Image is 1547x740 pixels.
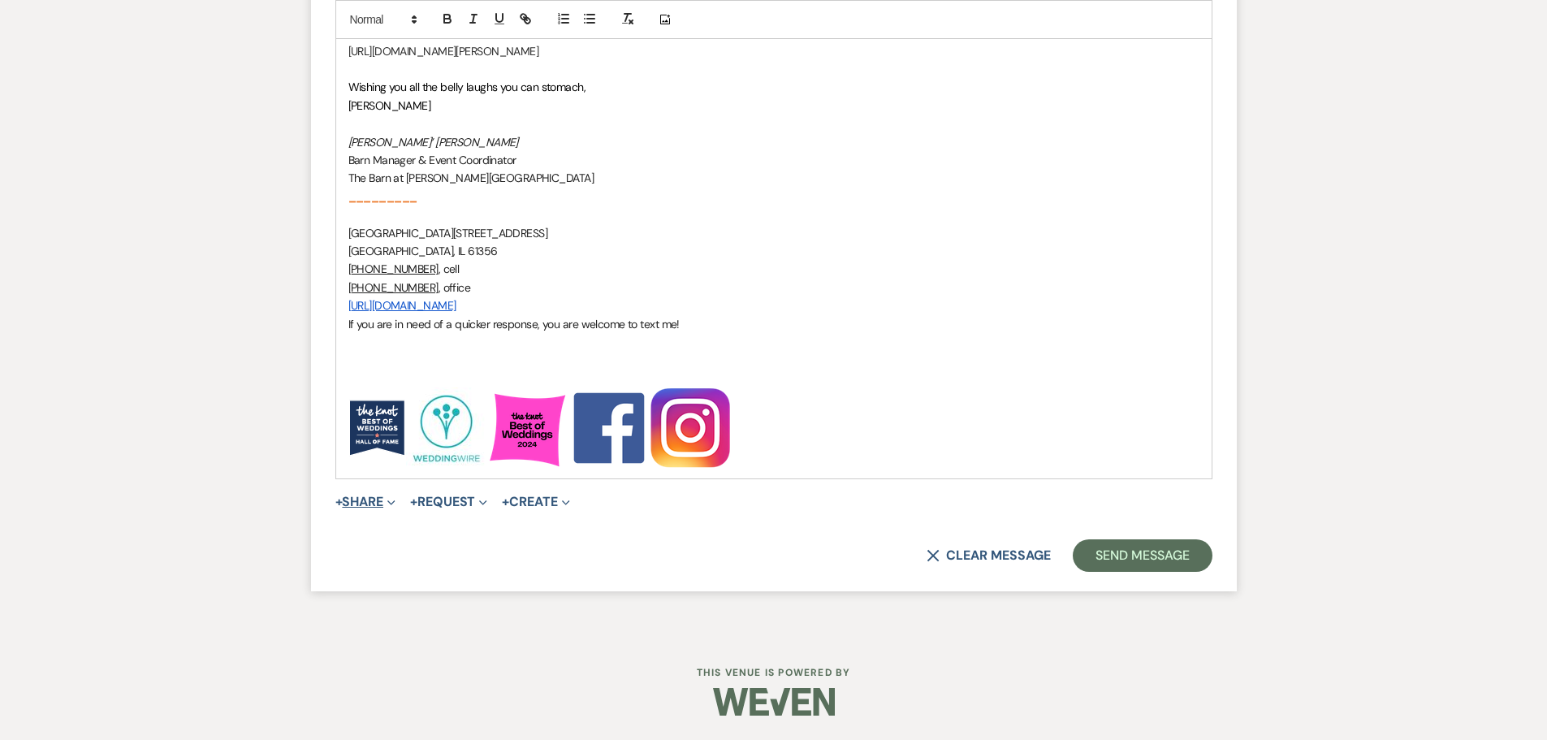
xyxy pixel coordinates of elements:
img: facebook.png [568,387,650,469]
a: [PHONE_NUMBER] [348,262,439,276]
span: + [410,495,417,508]
span: , office [439,280,471,295]
button: Send Message [1073,539,1212,572]
a: [URL][DOMAIN_NAME] [348,298,456,313]
span: + [335,495,343,508]
span: Wishing you all the belly laughs you can stomach, [348,80,586,94]
em: [PERSON_NAME]’ [PERSON_NAME] [348,135,518,149]
p: [URL][DOMAIN_NAME][PERSON_NAME] [348,42,1199,60]
span: [GEOGRAPHIC_DATA][STREET_ADDRESS] [348,226,548,240]
img: Weven Logo [713,673,835,730]
a: [PHONE_NUMBER] [348,280,439,295]
span: , cell [439,262,460,276]
span: + [502,495,509,508]
strong: _________ [348,189,417,204]
button: Create [502,495,569,508]
img: TK_BOW_2024_Badge.png [487,387,568,469]
img: instagram.png [650,387,731,469]
span: Barn Manager & Event Coordinator [348,153,516,167]
span: The Barn at [PERSON_NAME][GEOGRAPHIC_DATA] [348,171,594,185]
button: Request [410,495,487,508]
span: [GEOGRAPHIC_DATA], IL 61356 [348,244,498,258]
button: Clear message [927,549,1050,562]
img: av_bodas_en_US.jpg [406,387,487,469]
button: Share [335,495,396,508]
span: If you are in need of a quicker response, you are welcome to text me! [348,317,680,331]
span: [PERSON_NAME] [348,98,431,113]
